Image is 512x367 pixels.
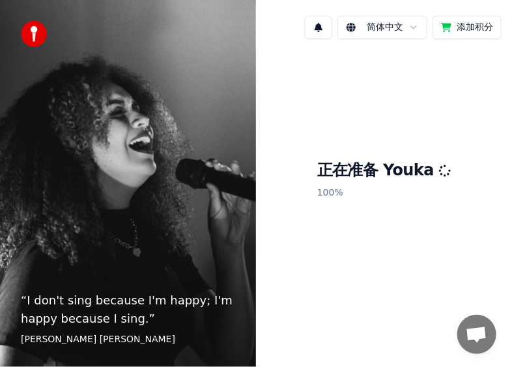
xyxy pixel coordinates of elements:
h1: 正在准备 Youka [317,160,451,181]
img: youka [21,21,47,47]
a: 打開聊天 [457,315,496,354]
p: “ I don't sing because I'm happy; I'm happy because I sing. ” [21,291,235,328]
footer: [PERSON_NAME] [PERSON_NAME] [21,333,235,346]
button: 添加积分 [433,16,502,39]
p: 100 % [317,181,451,205]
